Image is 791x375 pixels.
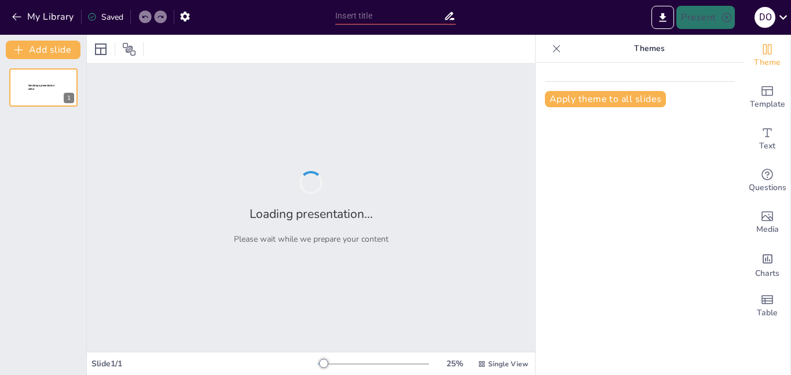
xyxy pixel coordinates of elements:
div: Change the overall theme [744,35,790,77]
div: 25 % [441,358,468,369]
button: My Library [9,8,79,26]
div: Slide 1 / 1 [91,358,318,369]
span: Media [756,223,779,236]
div: Add charts and graphs [744,243,790,285]
div: 1 [9,68,78,107]
button: Add slide [6,41,80,59]
span: Table [757,307,778,319]
span: Sendsteps presentation editor [28,84,54,90]
span: Theme [754,56,781,69]
div: Add a table [744,285,790,327]
span: Charts [755,267,779,280]
span: Text [759,140,775,152]
button: Export to PowerPoint [651,6,674,29]
span: Template [750,98,785,111]
button: D O [755,6,775,29]
span: Single View [488,359,528,369]
div: Layout [91,40,110,59]
div: Add images, graphics, shapes or video [744,202,790,243]
button: Present [676,6,734,29]
p: Themes [566,35,733,63]
div: Add text boxes [744,118,790,160]
span: Questions [749,181,786,194]
p: Please wait while we prepare your content [234,234,389,245]
div: Saved [87,12,123,23]
div: Add ready made slides [744,77,790,118]
div: Get real-time input from your audience [744,160,790,202]
div: D O [755,7,775,28]
input: Insert title [335,8,444,24]
button: Apply theme to all slides [545,91,666,107]
div: 1 [64,93,74,103]
span: Position [122,42,136,56]
h2: Loading presentation... [250,206,373,222]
